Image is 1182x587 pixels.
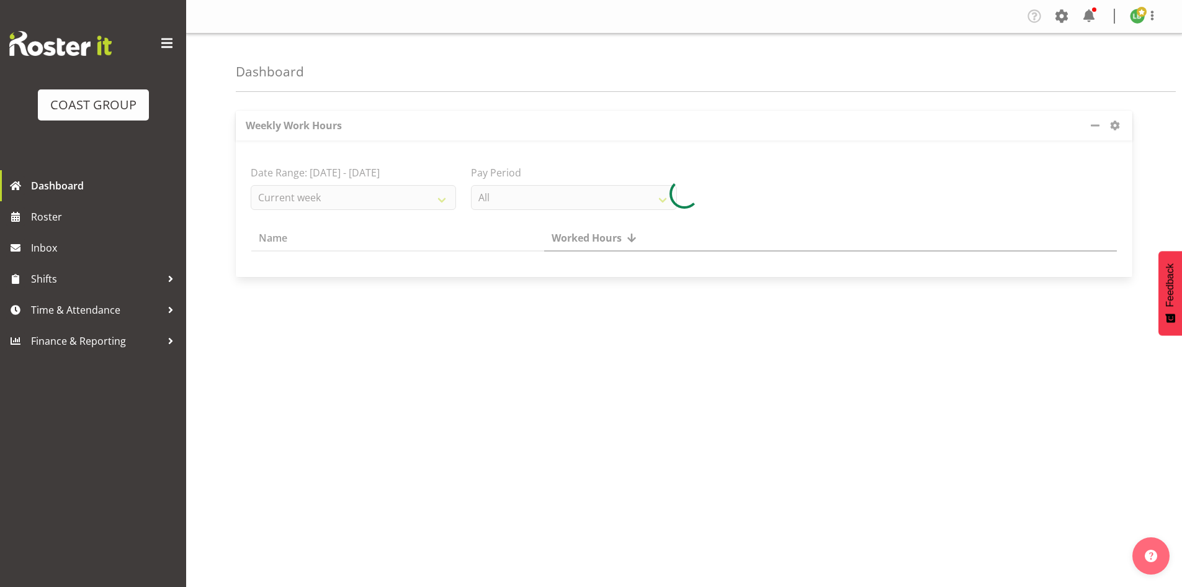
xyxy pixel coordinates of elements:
img: help-xxl-2.png [1145,550,1157,562]
div: COAST GROUP [50,96,137,114]
span: Inbox [31,239,180,257]
span: Finance & Reporting [31,332,161,350]
h4: Dashboard [236,65,304,79]
span: Feedback [1165,263,1176,307]
span: Shifts [31,270,161,288]
span: Dashboard [31,176,180,195]
button: Feedback - Show survey [1158,251,1182,335]
img: lu-budden8051.jpg [1130,9,1145,24]
span: Roster [31,207,180,226]
img: Rosterit website logo [9,31,112,56]
span: Time & Attendance [31,301,161,319]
